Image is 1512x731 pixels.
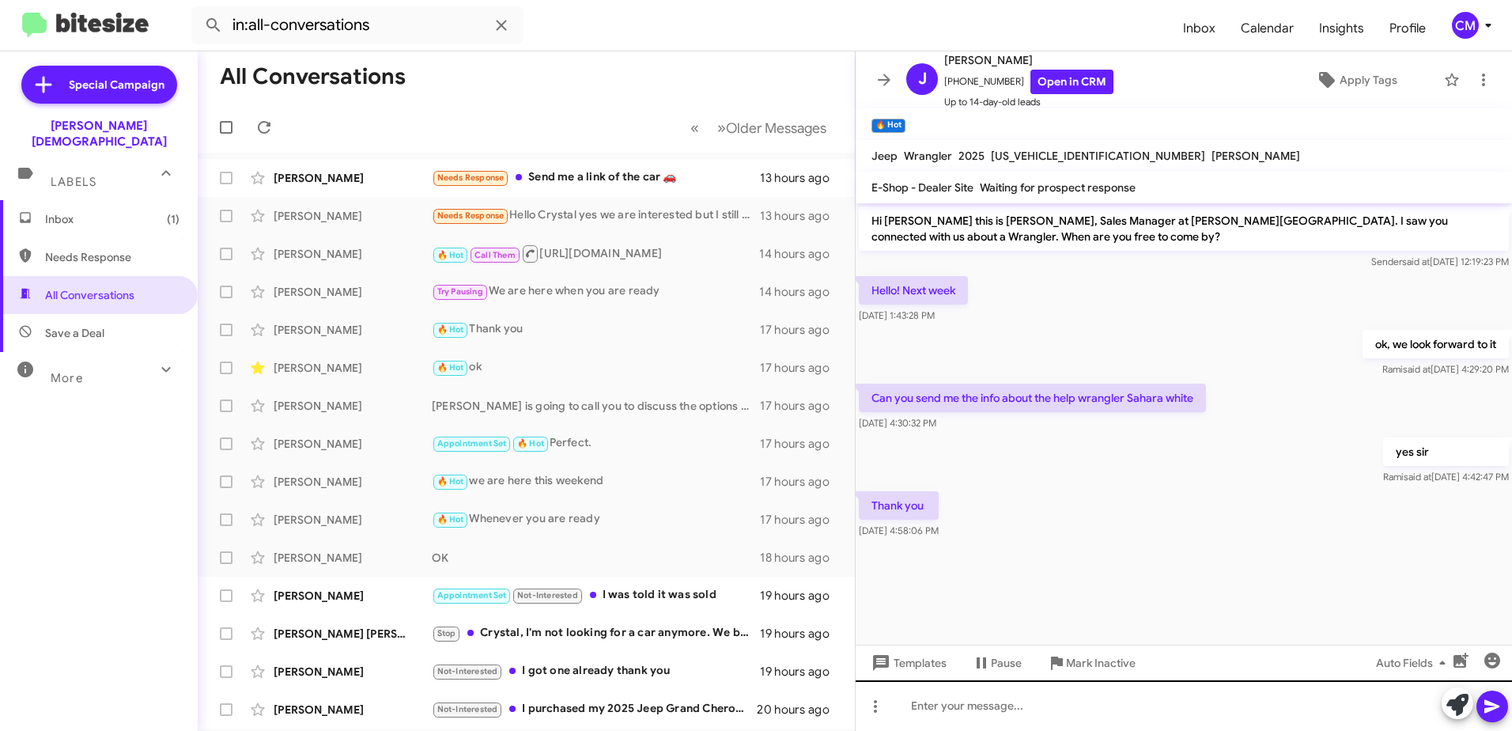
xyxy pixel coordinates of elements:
span: Appointment Set [437,438,507,449]
div: [URL][DOMAIN_NAME] [432,244,759,263]
div: 17 hours ago [760,398,842,414]
div: 19 hours ago [760,588,842,604]
span: said at [1402,256,1430,267]
a: Special Campaign [21,66,177,104]
span: Needs Response [437,172,505,183]
div: [PERSON_NAME] [274,664,432,680]
button: Mark Inactive [1034,649,1148,677]
span: [PHONE_NUMBER] [944,70,1113,94]
div: 18 hours ago [760,550,842,566]
div: Perfect. [432,434,760,453]
div: We are here when you are ready [432,282,759,301]
div: [PERSON_NAME] [274,702,432,718]
button: Pause [959,649,1034,677]
small: 🔥 Hot [871,119,905,133]
div: OK [432,550,760,566]
span: Profile [1377,6,1438,51]
p: yes sir [1383,437,1509,466]
div: [PERSON_NAME] [274,208,432,224]
button: Previous [681,112,709,144]
span: [US_VEHICLE_IDENTIFICATION_NUMBER] [991,149,1205,163]
span: said at [1403,363,1431,375]
div: 17 hours ago [760,512,842,528]
span: [PERSON_NAME] [944,51,1113,70]
div: Thank you [432,320,760,339]
p: Hello! Next week [859,276,968,305]
div: [PERSON_NAME] [274,284,432,300]
p: Can you send me the info about the help wrangler Sahara white [859,384,1206,412]
span: 🔥 Hot [437,250,464,260]
span: Pause [991,649,1022,677]
div: I got one already thank you [432,662,760,680]
button: Apply Tags [1276,66,1436,94]
div: [PERSON_NAME] [274,474,432,490]
span: Inbox [45,211,180,227]
button: Auto Fields [1363,649,1465,677]
span: [PERSON_NAME] [1211,149,1300,163]
span: Sender [DATE] 12:19:23 PM [1371,256,1509,267]
button: CM [1438,12,1495,39]
div: I purchased my 2025 Jeep Grand Cherokee Limited at [PERSON_NAME] in July. Thank you for reaching ... [432,700,757,718]
div: Send me a link of the car 🚗 [432,169,760,187]
input: Search [191,6,524,44]
span: Older Messages [726,119,826,137]
div: 20 hours ago [757,702,842,718]
div: Whenever you are ready [432,510,760,528]
span: 🔥 Hot [437,476,464,487]
nav: Page navigation example [682,112,836,144]
span: Call Them [474,250,516,260]
span: 🔥 Hot [437,324,464,335]
span: 🔥 Hot [437,362,464,373]
div: 17 hours ago [760,360,842,376]
div: 17 hours ago [760,436,842,452]
span: Mark Inactive [1066,649,1136,677]
span: Apply Tags [1340,66,1397,94]
div: [PERSON_NAME] [274,436,432,452]
span: E-Shop - Dealer Site [871,180,973,195]
div: [PERSON_NAME] [274,360,432,376]
div: Crystal, I'm not looking for a car anymore. We bought it [DATE]. Please stop texting me. [432,624,760,642]
span: Not-Interested [437,666,498,676]
div: 19 hours ago [760,664,842,680]
span: Wrangler [904,149,952,163]
div: [PERSON_NAME] [274,170,432,186]
div: [PERSON_NAME] [274,550,432,566]
div: [PERSON_NAME] [274,512,432,528]
p: Hi [PERSON_NAME] this is [PERSON_NAME], Sales Manager at [PERSON_NAME][GEOGRAPHIC_DATA]. I saw yo... [859,206,1509,251]
div: 19 hours ago [760,626,842,642]
span: [DATE] 4:30:32 PM [859,417,936,429]
span: (1) [167,211,180,227]
div: 17 hours ago [760,474,842,490]
span: 🔥 Hot [437,514,464,525]
span: » [717,118,726,138]
span: said at [1404,471,1431,483]
a: Inbox [1170,6,1228,51]
span: Stop [437,628,456,638]
span: All Conversations [45,287,134,303]
div: 17 hours ago [760,322,842,338]
span: Up to 14-day-old leads [944,94,1113,110]
div: 14 hours ago [759,284,842,300]
div: Hello Crystal yes we are interested but I still owe on my current vehicle and I'm trying to pay i... [432,206,760,225]
span: 2025 [958,149,985,163]
span: Appointment Set [437,590,507,600]
span: Try Pausing [437,286,483,297]
div: I was told it was sold [432,586,760,604]
div: [PERSON_NAME] [274,398,432,414]
div: [PERSON_NAME] [274,322,432,338]
span: Auto Fields [1376,649,1452,677]
span: Rami [DATE] 4:42:47 PM [1383,471,1509,483]
a: Open in CRM [1030,70,1113,94]
h1: All Conversations [220,64,406,89]
span: [DATE] 1:43:28 PM [859,309,935,321]
div: 13 hours ago [760,170,842,186]
span: Templates [868,649,947,677]
span: Special Campaign [69,77,164,93]
div: CM [1452,12,1479,39]
a: Calendar [1228,6,1306,51]
span: [DATE] 4:58:06 PM [859,525,939,536]
a: Insights [1306,6,1377,51]
div: [PERSON_NAME] is going to call you to discuss the options we have [432,398,760,414]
